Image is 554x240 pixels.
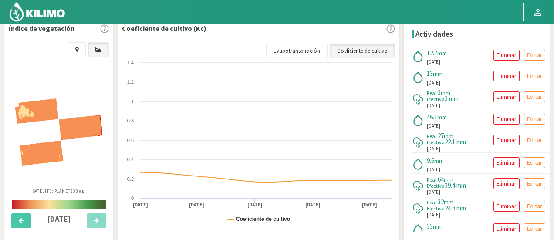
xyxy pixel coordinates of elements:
p: Satélite: Planet [33,188,85,194]
span: mm [434,157,444,165]
span: mm [433,223,443,230]
span: [DATE] [427,232,440,240]
span: mm [437,113,447,121]
a: Evapotranspiración [266,44,328,58]
span: mm [441,89,450,97]
p: Editar [527,50,542,60]
span: 3 [438,88,441,97]
span: 13 [427,69,433,78]
span: mm [444,132,453,140]
button: Editar [524,114,545,125]
span: [DATE] [427,145,440,152]
button: Eliminar [493,135,520,145]
span: 27 [438,132,444,140]
p: Editar [527,71,542,81]
button: Eliminar [493,201,520,212]
button: Editar [524,201,545,212]
span: Real: [427,90,438,96]
span: Efectiva [427,205,445,212]
text: [DATE] [362,202,377,208]
h4: [DATE] [36,215,82,223]
p: Eliminar [497,50,517,60]
p: Editar [527,135,542,145]
img: scale [12,200,106,209]
span: mm [437,49,447,57]
p: Editar [527,201,542,211]
p: Editar [527,114,542,124]
span: [DATE] [427,79,440,87]
text: 0 [131,196,134,201]
button: Editar [524,91,545,102]
text: 0.4 [127,157,134,162]
span: 9.6 [427,156,434,165]
button: Editar [524,71,545,81]
text: 0.2 [127,176,134,182]
span: Real: [427,199,438,206]
p: Editar [527,179,542,189]
span: Efectiva [427,183,445,189]
span: mm [444,198,453,206]
p: Eliminar [497,71,517,81]
p: Eliminar [497,158,517,168]
span: 64 [438,175,444,183]
span: 24.8 mm [445,204,466,212]
text: Coeficiente de cultivo [236,216,290,222]
button: Editar [524,135,545,145]
text: 0.6 [127,138,134,143]
span: [DATE] [427,122,440,130]
p: Eliminar [497,135,517,145]
span: 3X3 [71,188,85,194]
button: Eliminar [493,178,520,189]
button: Editar [524,50,545,61]
span: [DATE] [427,211,440,219]
span: 12.7 [427,49,437,57]
text: [DATE] [189,202,204,208]
text: 1.2 [127,79,134,85]
p: Editar [527,92,542,102]
p: Editar [527,158,542,168]
button: Eliminar [493,157,520,168]
span: [DATE] [427,166,440,173]
button: Editar [524,223,545,234]
h4: Actividades [415,30,453,38]
text: 1.4 [127,60,134,65]
p: Eliminar [497,224,517,234]
p: Índice de vegetación [9,23,74,34]
span: 3 mm [445,95,459,103]
button: Eliminar [493,50,520,61]
p: Coeficiente de cultivo (Kc) [122,23,206,34]
span: Real: [427,133,438,139]
button: Eliminar [493,71,520,81]
span: mm [433,70,443,78]
p: Eliminar [497,179,517,189]
img: 9ba799d0-9c04-4dd9-bd9c-21cc9bb646fe_-_planet_-_2025-10-11.png [15,98,102,166]
span: Real: [427,176,438,183]
span: 33 [427,222,433,230]
span: 46.1 [427,113,437,121]
text: [DATE] [247,202,263,208]
text: 1 [131,99,134,104]
span: [DATE] [427,189,440,196]
p: Editar [527,224,542,234]
text: 0.8 [127,118,134,123]
span: [DATE] [427,58,440,66]
img: Kilimo [9,1,66,22]
p: Eliminar [497,114,517,124]
button: Eliminar [493,114,520,125]
p: Eliminar [497,92,517,102]
button: Editar [524,157,545,168]
span: [DATE] [427,102,440,109]
a: Coeficiente de cultivo [330,44,395,58]
span: Efectiva [427,139,445,145]
span: mm [444,176,453,183]
button: Eliminar [493,223,520,234]
text: [DATE] [133,202,148,208]
span: Efectiva [427,96,445,102]
span: 22.1 mm [445,138,466,146]
text: [DATE] [305,202,321,208]
span: 39.4 mm [445,181,466,189]
b: HD [78,188,85,194]
button: Eliminar [493,91,520,102]
p: Eliminar [497,201,517,211]
button: Editar [524,178,545,189]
